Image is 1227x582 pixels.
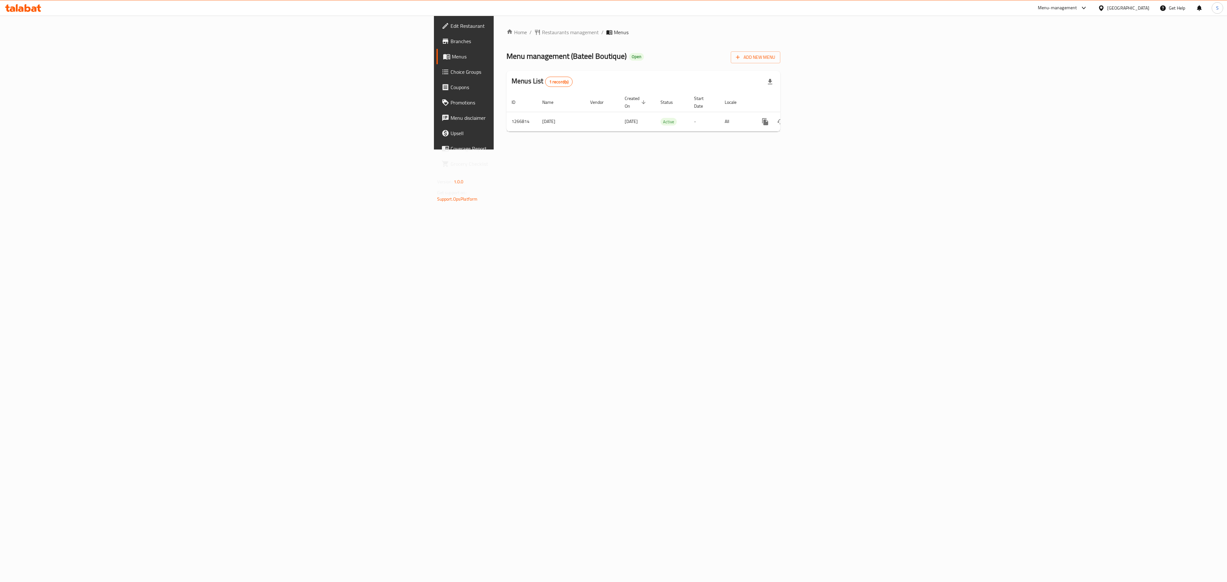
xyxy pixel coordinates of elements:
[752,93,824,112] th: Actions
[452,53,634,60] span: Menus
[689,112,720,131] td: -
[762,74,778,89] div: Export file
[736,53,775,61] span: Add New Menu
[694,95,712,110] span: Start Date
[512,98,524,106] span: ID
[436,126,639,141] a: Upsell
[506,28,780,36] nav: breadcrumb
[720,112,752,131] td: All
[1038,4,1077,12] div: Menu-management
[1216,4,1219,11] span: S
[436,18,639,34] a: Edit Restaurant
[1107,4,1149,11] div: [GEOGRAPHIC_DATA]
[660,118,677,126] span: Active
[436,95,639,110] a: Promotions
[451,22,634,30] span: Edit Restaurant
[512,76,573,87] h2: Menus List
[625,95,648,110] span: Created On
[451,114,634,122] span: Menu disclaimer
[590,98,612,106] span: Vendor
[451,160,634,168] span: Grocery Checklist
[454,178,464,186] span: 1.0.0
[451,37,634,45] span: Branches
[451,129,634,137] span: Upsell
[506,93,824,132] table: enhanced table
[436,156,639,172] a: Grocery Checklist
[436,141,639,156] a: Coverage Report
[437,188,467,197] span: Get support on:
[451,68,634,76] span: Choice Groups
[545,77,573,87] div: Total records count
[436,34,639,49] a: Branches
[437,178,453,186] span: Version:
[436,80,639,95] a: Coupons
[773,114,788,129] button: Change Status
[542,98,562,106] span: Name
[437,195,478,203] a: Support.OpsPlatform
[545,79,573,85] span: 1 record(s)
[451,145,634,152] span: Coverage Report
[436,49,639,64] a: Menus
[436,110,639,126] a: Menu disclaimer
[451,83,634,91] span: Coupons
[660,98,681,106] span: Status
[451,99,634,106] span: Promotions
[436,64,639,80] a: Choice Groups
[725,98,745,106] span: Locale
[758,114,773,129] button: more
[731,51,780,63] button: Add New Menu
